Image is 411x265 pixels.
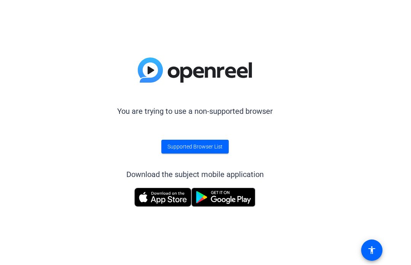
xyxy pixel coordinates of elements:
[167,143,223,151] span: Supported Browser List
[367,246,376,255] mat-icon: accessibility
[126,169,264,180] div: Download the subject mobile application
[117,106,273,117] p: You are trying to use a non-supported browser
[191,188,255,207] img: Get it on Google Play
[161,140,229,154] a: Supported Browser List
[134,188,191,207] img: Download on the App Store
[138,58,252,83] img: blue-gradient.svg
